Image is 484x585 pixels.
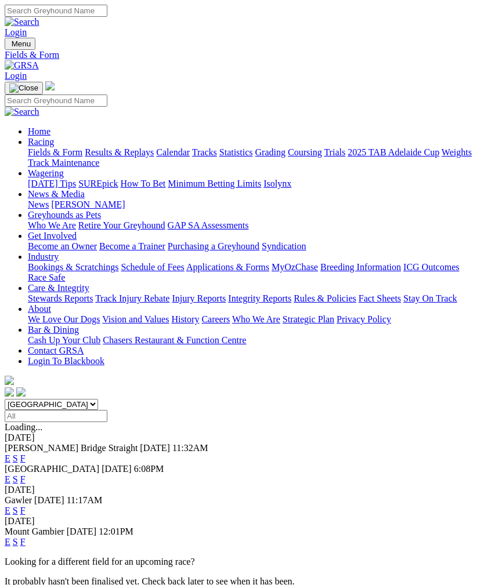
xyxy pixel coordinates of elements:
[28,335,479,346] div: Bar & Dining
[5,422,42,432] span: Loading...
[13,453,18,463] a: S
[78,220,165,230] a: Retire Your Greyhound
[134,464,164,474] span: 6:08PM
[28,199,479,210] div: News & Media
[28,262,118,272] a: Bookings & Scratchings
[192,147,217,157] a: Tracks
[121,262,184,272] a: Schedule of Fees
[28,252,59,261] a: Industry
[20,506,26,515] a: F
[16,387,26,397] img: twitter.svg
[5,433,479,443] div: [DATE]
[28,325,79,335] a: Bar & Dining
[5,50,479,60] div: Fields & Form
[186,262,269,272] a: Applications & Forms
[232,314,280,324] a: Who We Are
[99,241,165,251] a: Become a Trainer
[67,526,97,536] span: [DATE]
[5,506,10,515] a: E
[172,443,208,453] span: 11:32AM
[263,179,291,188] a: Isolynx
[95,293,169,303] a: Track Injury Rebate
[28,179,76,188] a: [DATE] Tips
[102,314,169,324] a: Vision and Values
[294,293,356,303] a: Rules & Policies
[262,241,306,251] a: Syndication
[228,293,291,303] a: Integrity Reports
[13,506,18,515] a: S
[288,147,322,157] a: Coursing
[5,464,99,474] span: [GEOGRAPHIC_DATA]
[28,356,104,366] a: Login To Blackbook
[168,220,249,230] a: GAP SA Assessments
[28,158,99,168] a: Track Maintenance
[28,210,101,220] a: Greyhounds as Pets
[67,495,103,505] span: 11:17AM
[5,485,479,495] div: [DATE]
[140,443,170,453] span: [DATE]
[28,168,64,178] a: Wagering
[28,314,100,324] a: We Love Our Dogs
[28,220,479,231] div: Greyhounds as Pets
[320,262,401,272] a: Breeding Information
[348,147,439,157] a: 2025 TAB Adelaide Cup
[168,241,259,251] a: Purchasing a Greyhound
[85,147,154,157] a: Results & Replays
[34,495,64,505] span: [DATE]
[9,83,38,93] img: Close
[28,314,479,325] div: About
[5,27,27,37] a: Login
[5,443,138,453] span: [PERSON_NAME] Bridge Straight
[5,537,10,547] a: E
[28,241,97,251] a: Become an Owner
[403,262,459,272] a: ICG Outcomes
[156,147,190,157] a: Calendar
[28,304,51,314] a: About
[28,126,50,136] a: Home
[45,81,55,90] img: logo-grsa-white.png
[5,71,27,81] a: Login
[324,147,345,157] a: Trials
[5,557,479,567] p: Looking for a different field for an upcoming race?
[78,179,118,188] a: SUREpick
[5,82,43,95] button: Toggle navigation
[28,283,89,293] a: Care & Integrity
[442,147,472,157] a: Weights
[102,464,132,474] span: [DATE]
[28,147,82,157] a: Fields & Form
[28,241,479,252] div: Get Involved
[359,293,401,303] a: Fact Sheets
[103,335,246,345] a: Chasers Restaurant & Function Centre
[51,199,125,209] a: [PERSON_NAME]
[28,262,479,283] div: Industry
[13,474,18,484] a: S
[5,60,39,71] img: GRSA
[5,107,39,117] img: Search
[403,293,457,303] a: Stay On Track
[5,38,35,50] button: Toggle navigation
[255,147,286,157] a: Grading
[20,537,26,547] a: F
[20,453,26,463] a: F
[28,293,93,303] a: Stewards Reports
[20,474,26,484] a: F
[12,39,31,48] span: Menu
[272,262,318,272] a: MyOzChase
[5,453,10,463] a: E
[28,189,85,199] a: News & Media
[99,526,133,536] span: 12:01PM
[28,220,76,230] a: Who We Are
[28,335,100,345] a: Cash Up Your Club
[337,314,391,324] a: Privacy Policy
[28,147,479,168] div: Racing
[168,179,261,188] a: Minimum Betting Limits
[283,314,334,324] a: Strategic Plan
[5,387,14,397] img: facebook.svg
[5,495,32,505] span: Gawler
[5,5,107,17] input: Search
[121,179,166,188] a: How To Bet
[219,147,253,157] a: Statistics
[28,231,77,241] a: Get Involved
[5,474,10,484] a: E
[171,314,199,324] a: History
